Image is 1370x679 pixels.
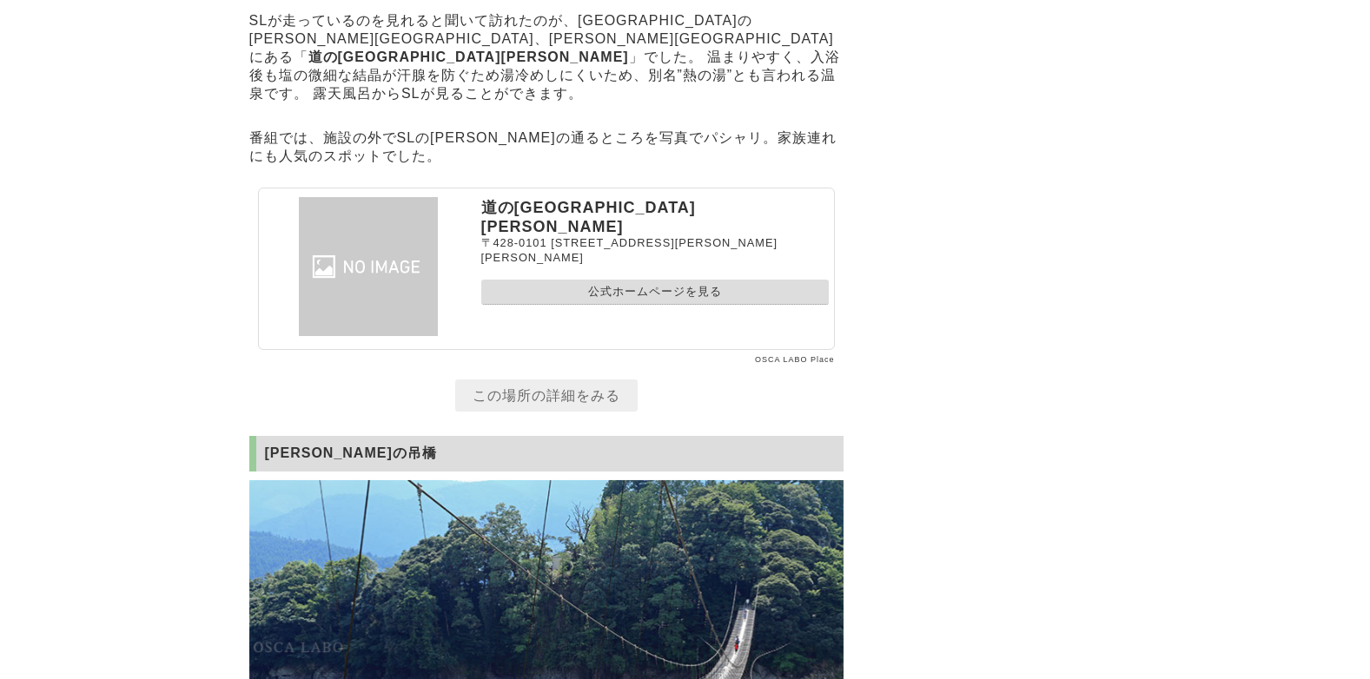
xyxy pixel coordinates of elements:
h2: [PERSON_NAME]の吊橋 [249,436,844,471]
strong: 道の[GEOGRAPHIC_DATA][PERSON_NAME] [308,49,629,64]
span: 〒428-0101 [481,236,547,249]
a: 公式ホームページを見る [481,280,829,305]
p: 番組では、施設の外でSLの[PERSON_NAME]の通るところを写真でパシャリ。家族連れにも人気のスポットでした。 [249,125,844,170]
img: 道の駅川根温泉 [264,197,473,336]
span: [STREET_ADDRESS][PERSON_NAME][PERSON_NAME] [481,236,778,264]
a: この場所の詳細をみる [455,379,638,412]
p: SLが走っているのを見れると聞いて訪れたのが、[GEOGRAPHIC_DATA]の[PERSON_NAME][GEOGRAPHIC_DATA]、[PERSON_NAME][GEOGRAPHIC_... [249,8,844,108]
p: 道の[GEOGRAPHIC_DATA][PERSON_NAME] [481,197,829,236]
a: OSCA LABO Place [755,355,835,364]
